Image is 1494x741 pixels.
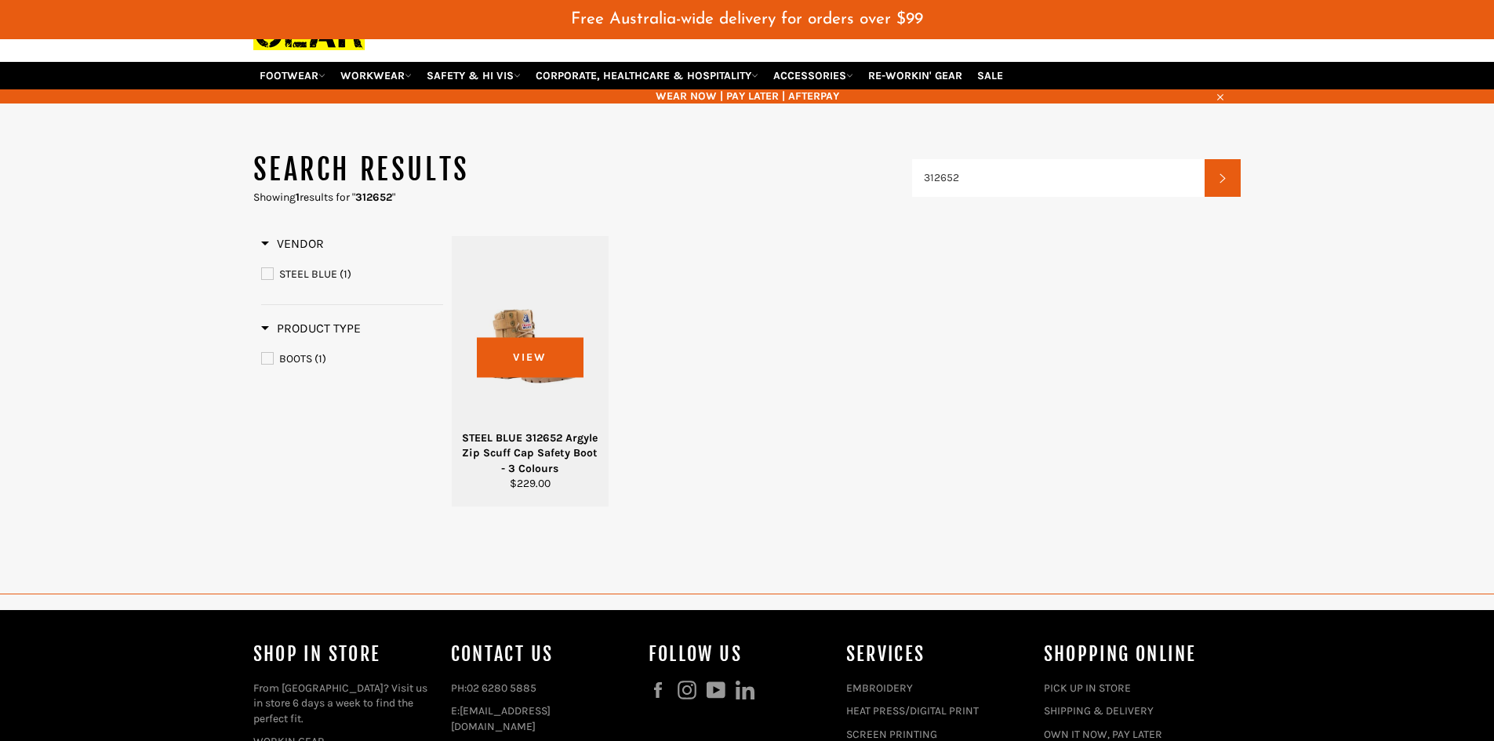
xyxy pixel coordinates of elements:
[334,62,418,89] a: WORKWEAR
[261,236,324,251] span: Vendor
[340,267,351,281] span: (1)
[355,191,392,204] strong: 312652
[296,191,300,204] strong: 1
[451,704,551,732] a: [EMAIL_ADDRESS][DOMAIN_NAME]
[846,704,979,717] a: HEAT PRESS/DIGITAL PRINT
[467,681,536,695] a: 02 6280 5885
[279,267,337,281] span: STEEL BLUE
[529,62,765,89] a: CORPORATE, HEALTHCARE & HOSPITALITY
[1044,728,1162,741] a: OWN IT NOW, PAY LATER
[279,352,312,365] span: BOOTS
[314,352,326,365] span: (1)
[912,159,1205,197] input: Search
[261,266,443,283] a: STEEL BLUE
[1044,704,1154,717] a: SHIPPING & DELIVERY
[862,62,969,89] a: RE-WORKIN' GEAR
[451,681,633,696] p: PH:
[261,236,324,252] h3: Vendor
[649,641,831,667] h4: Follow us
[451,236,609,507] a: STEEL BLUE 312652 Argyle Zip Scuff Cap Safety Boot - 3 ColoursSTEEL BLUE 312652 Argyle Zip Scuff ...
[846,641,1028,667] h4: services
[451,703,633,734] p: E:
[846,728,937,741] a: SCREEN PRINTING
[253,641,435,667] h4: Shop In Store
[261,321,361,336] h3: Product Type
[1044,681,1131,695] a: PICK UP IN STORE
[451,641,633,667] h4: Contact Us
[261,351,443,368] a: BOOTS
[253,151,912,190] h1: Search results
[253,89,1241,104] span: WEAR NOW | PAY LATER | AFTERPAY
[571,11,923,27] span: Free Australia-wide delivery for orders over $99
[846,681,913,695] a: EMBROIDERY
[461,430,599,476] div: STEEL BLUE 312652 Argyle Zip Scuff Cap Safety Boot - 3 Colours
[253,681,435,726] p: From [GEOGRAPHIC_DATA]? Visit us in store 6 days a week to find the perfect fit.
[767,62,860,89] a: ACCESSORIES
[253,190,912,205] p: Showing results for " "
[420,62,527,89] a: SAFETY & HI VIS
[253,62,332,89] a: FOOTWEAR
[971,62,1009,89] a: SALE
[1044,641,1226,667] h4: SHOPPING ONLINE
